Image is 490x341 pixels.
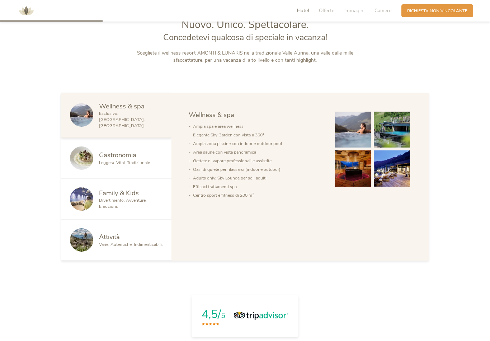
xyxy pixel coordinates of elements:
span: Wellness & spa [99,102,145,111]
li: Adults only: Sky Lounge per soli adulti [193,174,324,182]
li: Elegante Sky Garden con vista a 360° [193,131,324,139]
span: Family & Kids [99,188,139,197]
span: Hotel [297,7,309,14]
img: Tripadvisor [234,310,289,321]
span: Nuovo. Unico. Spettacolare. [182,18,309,32]
li: Ampia zona piscine con indoor e outdoor pool [193,139,324,148]
span: Immagini [344,7,364,14]
li: Efficaci trattamenti spa [193,182,324,191]
span: Concedetevi qualcosa di speciale in vacanza! [163,32,327,43]
li: Centro sport e fitness di 200 m [193,191,324,200]
span: Offerte [319,7,334,14]
span: Camere [374,7,391,14]
span: 5 [221,311,225,321]
p: Scegliete il wellness resort AMONTI & LUNARIS nella tradizionale Valle Aurina, una valle dalle mi... [125,50,365,64]
span: Divertimento. Avventure. Emozioni. [99,197,147,209]
sup: 2 [252,192,254,196]
span: Gastronomia [99,150,136,159]
li: Oasi di quiete per rilassarsi (indoor e outdoor) [193,165,324,174]
span: Esclusivo. [GEOGRAPHIC_DATA]. [GEOGRAPHIC_DATA]. [99,111,145,129]
li: Area saune con vista panoramica [193,148,324,157]
a: 4,5/5Tripadvisor [192,295,299,337]
li: Gettate di vapore professionali e assistite [193,157,324,165]
span: Wellness & spa [189,110,234,119]
span: 4,5/ [202,307,221,322]
a: AMONTI & LUNARIS Wellnessresort [15,9,37,13]
span: Leggera. Vital. Tradizionale. [99,160,151,165]
span: Richiesta non vincolante [407,8,467,14]
li: Ampia spa e area wellness [193,122,324,131]
span: Attività [99,232,120,241]
span: Varie. Autentiche. Indimenticabili. [99,242,163,247]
